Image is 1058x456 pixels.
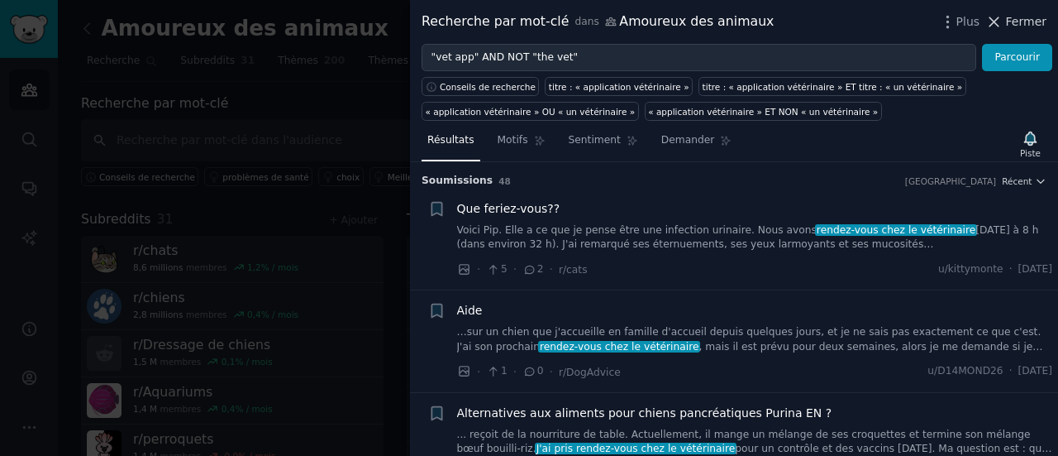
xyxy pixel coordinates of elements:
button: Piste [1014,127,1046,161]
font: 1 [501,365,508,377]
font: Voici Pip. Elle a ce que je pense être une infection urinaire. Nous avons [457,224,817,236]
font: r/cats [559,264,588,276]
a: titre : « application vétérinaire » ET titre : « un vétérinaire » [698,77,966,96]
font: titre : « application vétérinaire » [549,82,689,92]
a: Aide [457,302,483,319]
font: [DATE] [1018,365,1052,377]
a: Résultats [422,127,480,161]
a: « application vétérinaire » OU « un vétérinaire » [422,102,639,121]
a: Sentiment [563,127,644,161]
input: Essayez un mot-clé lié à votre entreprise [422,44,976,72]
font: rendez-vous chez le vétérinaire [540,341,698,353]
font: · [1009,263,1013,275]
font: r/DogAdvice [559,367,621,378]
font: Demander [661,134,715,146]
font: · [477,262,480,276]
font: u/kittymonte [938,263,1003,275]
a: Alternatives aux aliments pour chiens pancréatiques Purina EN ? [457,405,832,422]
font: ... reçoit de la nourriture de table. Actuellement, il mange un mélange de ses croquettes et term... [457,429,1031,455]
font: Résultats [427,134,474,146]
font: 2 [537,263,544,275]
font: Fermer [1006,15,1046,28]
a: « application vétérinaire » ET NON « un vétérinaire » [645,102,882,121]
font: u/D14MOND26 [927,365,1003,377]
font: 48 [498,176,511,186]
font: · [513,365,517,378]
font: Motifs [498,134,528,146]
button: Conseils de recherche [422,77,539,96]
font: Plus [956,15,980,28]
font: Soumissions [422,175,493,186]
font: , mais il est prévu pour deux semaines, alors je me demande si je devrais m'inquiéter. Ça n'a pas... [457,341,1043,367]
a: Motifs [492,127,551,161]
font: …sur un chien que j'accueille en famille d'accueil depuis quelques jours, et je ne sais pas exact... [457,326,1041,353]
font: · [550,365,553,378]
font: « application vétérinaire » OU « un vétérinaire » [426,107,636,117]
button: Récent [1002,175,1046,187]
button: Parcourir [982,44,1052,72]
a: …sur un chien que j'accueille en famille d'accueil depuis quelques jours, et je ne sais pas exact... [457,325,1053,354]
font: [GEOGRAPHIC_DATA] [905,176,996,186]
font: 5 [501,263,508,275]
font: J'ai pris rendez-vous chez le vétérinaire [536,443,736,454]
font: · [513,262,517,276]
font: rendez-vous chez le vétérinaire [817,224,975,236]
font: · [477,365,480,378]
font: Que feriez-vous?? [457,202,560,215]
font: Sentiment [569,134,621,146]
font: 0 [537,365,544,377]
font: · [550,262,553,276]
button: Plus [939,13,980,31]
a: Voici Pip. Elle a ce que je pense être une infection urinaire. Nous avonsrendez-vous chez le vété... [457,223,1053,252]
a: titre : « application vétérinaire » [545,77,693,96]
font: Piste [1020,148,1041,158]
font: Aide [457,304,483,317]
font: Amoureux des animaux [619,13,774,29]
a: Que feriez-vous?? [457,200,560,218]
font: dans [574,16,598,27]
font: Parcourir [994,51,1040,63]
button: Fermer [985,13,1046,31]
font: Conseils de recherche [440,82,536,92]
font: · [1009,365,1013,377]
font: Recherche par mot-clé [422,13,569,29]
a: Demander [655,127,738,161]
font: Alternatives aux aliments pour chiens pancréatiques Purina EN ? [457,406,832,420]
font: Récent [1002,176,1032,186]
font: [DATE] [1018,263,1052,275]
font: « application vétérinaire » ET NON « un vétérinaire » [648,107,878,117]
font: titre : « application vétérinaire » ET titre : « un vétérinaire » [703,82,963,92]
